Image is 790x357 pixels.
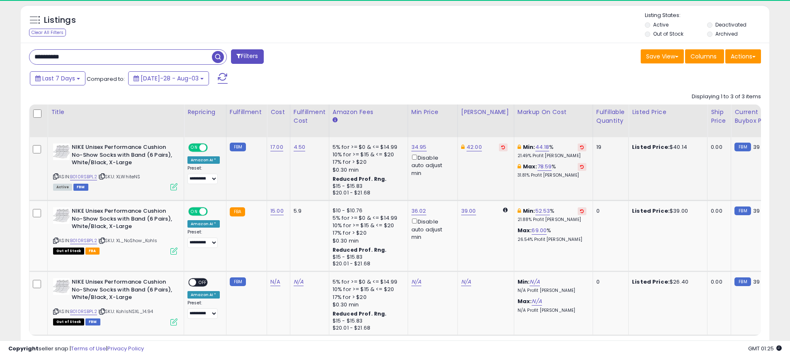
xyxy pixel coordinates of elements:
span: | SKU: XL_NoShow_Kohls [98,237,158,244]
span: All listings currently available for purchase on Amazon [53,184,72,191]
img: 51YiffUOlBL._SL40_.jpg [53,207,70,224]
b: Max: [518,226,532,234]
span: All listings that are currently out of stock and unavailable for purchase on Amazon [53,318,84,325]
span: ON [189,144,199,151]
div: $20.01 - $21.68 [333,189,401,197]
div: % [518,163,586,178]
div: Ship Price [711,108,727,125]
div: Title [51,108,180,117]
div: Amazon AI * [187,291,220,299]
a: 52.53 [535,207,550,215]
div: 10% for >= $15 & <= $20 [333,151,401,158]
span: | SKU: XLWhiteNS [98,173,141,180]
span: Compared to: [87,75,125,83]
span: OFF [207,208,220,215]
a: 15.00 [270,207,284,215]
button: Filters [231,49,263,64]
a: N/A [532,297,542,306]
span: 39 [753,207,760,215]
th: The percentage added to the cost of goods (COGS) that forms the calculator for Min & Max prices. [514,104,593,137]
div: Preset: [187,300,220,319]
small: Amazon Fees. [333,117,338,124]
div: 5% for >= $0 & <= $14.99 [333,278,401,286]
div: 5% for >= $0 & <= $14.99 [333,214,401,222]
a: 39.00 [461,207,476,215]
b: NIKE Unisex Performance Cushion No-Show Socks with Band (6 Pairs), White/Black, X-Large [72,143,173,169]
a: B010RSBPL2 [70,237,97,244]
div: Min Price [411,108,454,117]
div: Disable auto adjust min [411,217,451,241]
div: 0.00 [711,143,724,151]
small: FBM [734,277,751,286]
button: [DATE]-28 - Aug-03 [128,71,209,85]
div: Disable auto adjust min [411,153,451,177]
b: NIKE Unisex Performance Cushion No-Show Socks with Band (6 Pairs), White/Black, X-Large [72,207,173,233]
span: ON [189,208,199,215]
div: 10% for >= $15 & <= $20 [333,222,401,229]
b: Min: [523,143,535,151]
div: % [518,227,586,242]
small: FBM [230,143,246,151]
small: FBA [230,207,245,216]
a: 78.59 [537,163,552,171]
p: 31.81% Profit [PERSON_NAME] [518,172,586,178]
div: $40.14 [632,143,701,151]
b: Reduced Prof. Rng. [333,175,387,182]
h5: Listings [44,15,76,26]
div: 5% for >= $0 & <= $14.99 [333,143,401,151]
div: ASIN: [53,143,177,189]
span: FBM [73,184,88,191]
div: Preset: [187,229,220,248]
b: Max: [518,297,532,305]
b: Min: [518,278,530,286]
b: Listed Price: [632,143,670,151]
div: Amazon AI * [187,156,220,164]
p: N/A Profit [PERSON_NAME] [518,308,586,313]
div: Fulfillment Cost [294,108,326,125]
div: 0.00 [711,278,724,286]
div: $0.30 min [333,301,401,308]
span: 39 [753,143,760,151]
div: Displaying 1 to 3 of 3 items [692,93,761,101]
a: N/A [530,278,540,286]
span: OFF [207,144,220,151]
div: Clear All Filters [29,29,66,36]
p: 21.88% Profit [PERSON_NAME] [518,217,586,223]
div: $20.01 - $21.68 [333,260,401,267]
label: Active [653,21,668,28]
small: FBM [230,277,246,286]
div: $15 - $15.83 [333,318,401,325]
b: Reduced Prof. Rng. [333,246,387,253]
span: [DATE]-28 - Aug-03 [141,74,199,83]
img: 51YiffUOlBL._SL40_.jpg [53,278,70,295]
div: $26.40 [632,278,701,286]
span: Columns [690,52,717,61]
b: NIKE Unisex Performance Cushion No-Show Socks with Band (6 Pairs), White/Black, X-Large [72,278,173,304]
div: Cost [270,108,287,117]
button: Actions [725,49,761,63]
span: FBM [85,318,100,325]
a: 69.00 [532,226,547,235]
div: 17% for > $20 [333,294,401,301]
button: Save View [641,49,684,63]
div: Amazon AI * [187,220,220,228]
div: $15 - $15.83 [333,254,401,261]
a: 42.00 [467,143,482,151]
div: [PERSON_NAME] [461,108,510,117]
a: Privacy Policy [107,345,144,352]
span: | SKU: KohlsNSXL_14.94 [98,308,153,315]
span: OFF [196,279,209,286]
a: 36.02 [411,207,426,215]
a: B010RSBPL2 [70,308,97,315]
div: 17% for > $20 [333,229,401,237]
a: 44.18 [535,143,549,151]
div: $20.01 - $21.68 [333,325,401,332]
a: Terms of Use [71,345,106,352]
b: Listed Price: [632,278,670,286]
strong: Copyright [8,345,39,352]
a: N/A [411,278,421,286]
div: $39.00 [632,207,701,215]
div: $10 - $10.76 [333,207,401,214]
p: Listing States: [645,12,769,19]
div: 0.00 [711,207,724,215]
